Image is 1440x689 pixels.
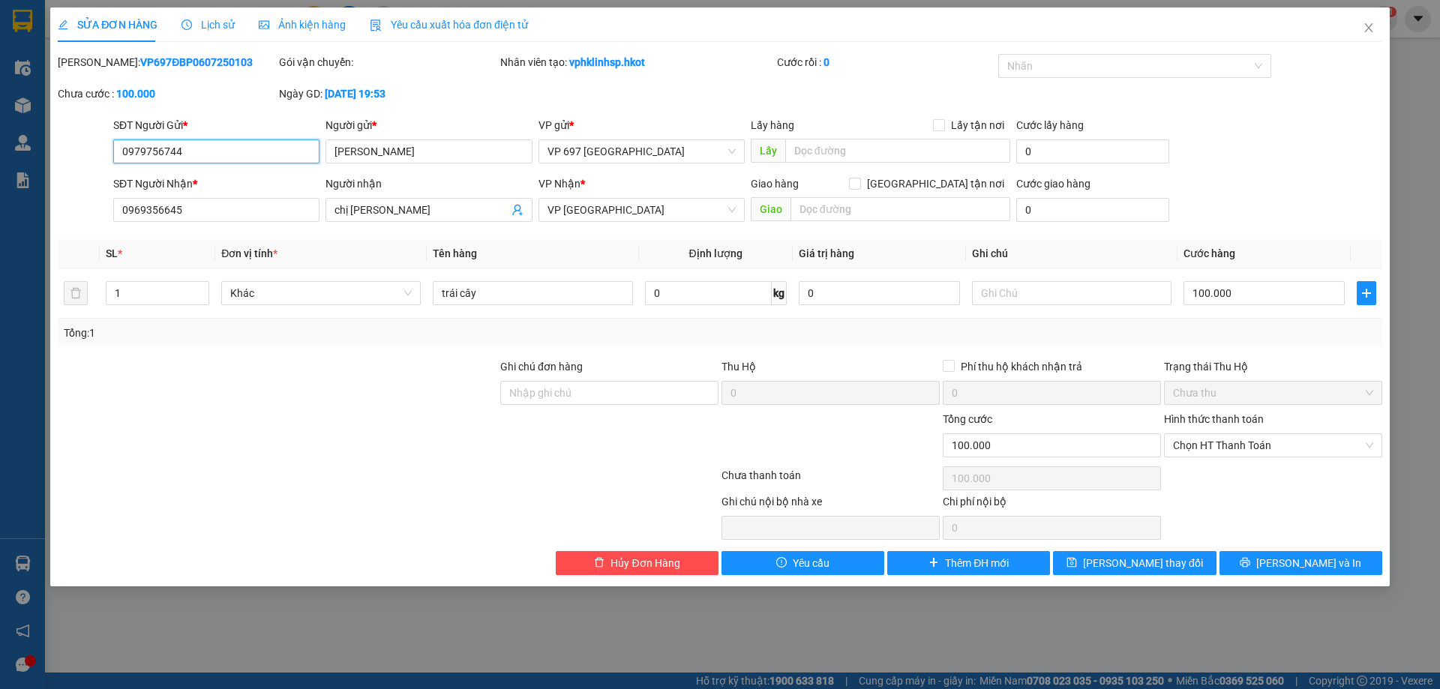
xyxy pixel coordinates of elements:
[793,555,829,571] span: Yêu cầu
[259,19,269,30] span: picture
[569,56,645,68] b: vphklinhsp.hkot
[325,88,385,100] b: [DATE] 19:53
[1256,555,1361,571] span: [PERSON_NAME] và In
[1016,119,1084,131] label: Cước lấy hàng
[511,204,523,216] span: user-add
[689,247,742,259] span: Định lượng
[1363,22,1375,34] span: close
[64,325,556,341] div: Tổng: 1
[113,175,319,192] div: SĐT Người Nhận
[720,467,941,493] div: Chưa thanh toán
[966,239,1177,268] th: Ghi chú
[945,117,1010,133] span: Lấy tận nơi
[777,54,995,70] div: Cước rồi :
[58,54,276,70] div: [PERSON_NAME]:
[823,56,829,68] b: 0
[610,555,679,571] span: Hủy Đơn Hàng
[500,54,774,70] div: Nhân viên tạo:
[1240,557,1250,569] span: printer
[790,197,1010,221] input: Dọc đường
[785,139,1010,163] input: Dọc đường
[955,358,1088,375] span: Phí thu hộ khách nhận trả
[721,361,756,373] span: Thu Hộ
[1164,358,1382,375] div: Trạng thái Thu Hộ
[1016,198,1169,222] input: Cước giao hàng
[1219,551,1382,575] button: printer[PERSON_NAME] và In
[113,117,319,133] div: SĐT Người Gửi
[538,117,745,133] div: VP gửi
[1164,413,1264,425] label: Hình thức thanh toán
[547,140,736,163] span: VP 697 Điện Biên Phủ
[1173,382,1373,404] span: Chưa thu
[1053,551,1216,575] button: save[PERSON_NAME] thay đổi
[943,413,992,425] span: Tổng cước
[64,281,88,305] button: delete
[1183,247,1235,259] span: Cước hàng
[751,119,794,131] span: Lấy hàng
[972,281,1171,305] input: Ghi Chú
[500,381,718,405] input: Ghi chú đơn hàng
[943,493,1161,516] div: Chi phí nội bộ
[538,178,580,190] span: VP Nhận
[1016,139,1169,163] input: Cước lấy hàng
[325,175,532,192] div: Người nhận
[721,551,884,575] button: exclamation-circleYêu cầu
[776,557,787,569] span: exclamation-circle
[370,19,382,31] img: icon
[799,247,854,259] span: Giá trị hàng
[500,361,583,373] label: Ghi chú đơn hàng
[594,557,604,569] span: delete
[945,555,1009,571] span: Thêm ĐH mới
[751,178,799,190] span: Giao hàng
[1016,178,1090,190] label: Cước giao hàng
[58,85,276,102] div: Chưa cước :
[751,197,790,221] span: Giao
[58,19,157,31] span: SỬA ĐƠN HÀNG
[140,56,253,68] b: VP697ĐBP0607250103
[751,139,785,163] span: Lấy
[58,19,68,30] span: edit
[279,54,497,70] div: Gói vận chuyển:
[721,493,940,516] div: Ghi chú nội bộ nhà xe
[772,281,787,305] span: kg
[1083,555,1203,571] span: [PERSON_NAME] thay đổi
[1357,287,1375,299] span: plus
[433,281,632,305] input: VD: Bàn, Ghế
[547,199,736,221] span: VP Đà Nẵng
[887,551,1050,575] button: plusThêm ĐH mới
[1173,434,1373,457] span: Chọn HT Thanh Toán
[106,247,118,259] span: SL
[370,19,528,31] span: Yêu cầu xuất hóa đơn điện tử
[433,247,477,259] span: Tên hàng
[259,19,346,31] span: Ảnh kiện hàng
[1066,557,1077,569] span: save
[556,551,718,575] button: deleteHủy Đơn Hàng
[230,282,412,304] span: Khác
[181,19,192,30] span: clock-circle
[181,19,235,31] span: Lịch sử
[928,557,939,569] span: plus
[861,175,1010,192] span: [GEOGRAPHIC_DATA] tận nơi
[221,247,277,259] span: Đơn vị tính
[1357,281,1376,305] button: plus
[116,88,155,100] b: 100.000
[1348,7,1390,49] button: Close
[279,85,497,102] div: Ngày GD:
[325,117,532,133] div: Người gửi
